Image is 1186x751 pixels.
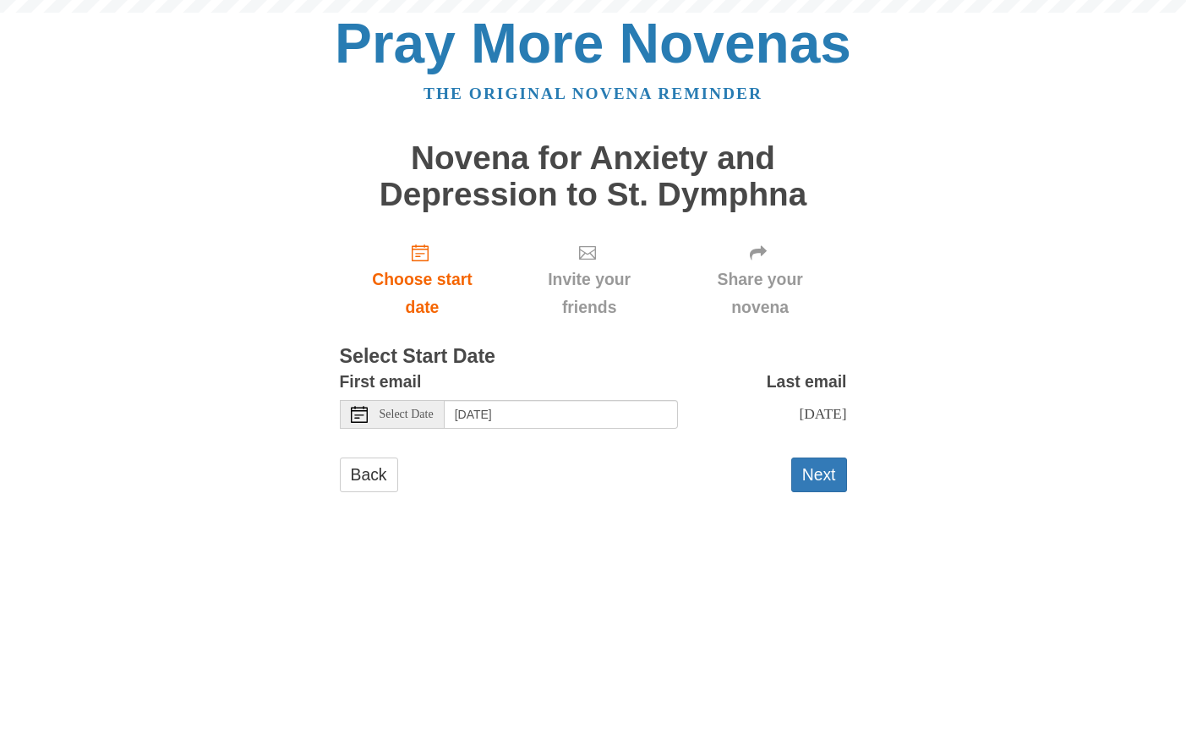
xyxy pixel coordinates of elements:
[674,229,847,330] div: Click "Next" to confirm your start date first.
[335,12,851,74] a: Pray More Novenas
[791,458,847,492] button: Next
[357,266,489,321] span: Choose start date
[340,346,847,368] h3: Select Start Date
[522,266,656,321] span: Invite your friends
[767,368,847,396] label: Last email
[340,140,847,212] h1: Novena for Anxiety and Depression to St. Dymphna
[340,229,506,330] a: Choose start date
[340,458,398,492] a: Back
[380,408,434,420] span: Select Date
[340,368,422,396] label: First email
[505,229,673,330] div: Click "Next" to confirm your start date first.
[424,85,762,102] a: The original novena reminder
[799,405,846,422] span: [DATE]
[691,266,830,321] span: Share your novena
